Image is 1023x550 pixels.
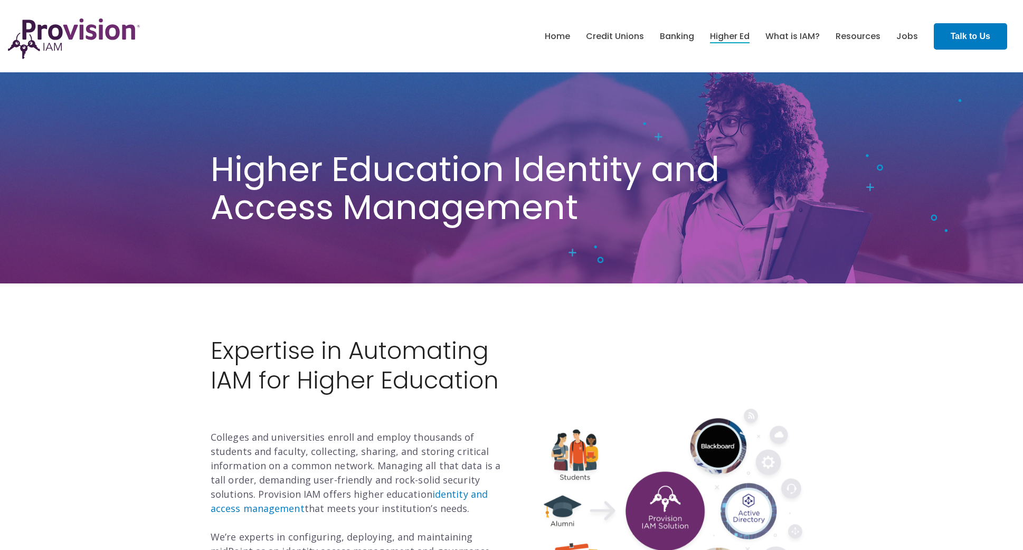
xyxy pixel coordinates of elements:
a: Talk to Us [934,23,1007,50]
a: Resources [836,27,880,45]
a: Credit Unions [586,27,644,45]
a: Banking [660,27,694,45]
a: Higher Ed [710,27,750,45]
strong: Talk to Us [951,32,990,41]
nav: menu [537,20,926,53]
a: Home [545,27,570,45]
h2: Expertise in Automating IAM for Higher Education [211,336,504,425]
a: What is IAM? [765,27,820,45]
img: ProvisionIAM-Logo-Purple [8,18,140,59]
a: Jobs [896,27,918,45]
span: Higher Education Identity and Access Management [211,145,719,231]
a: identity and access management [211,488,488,515]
